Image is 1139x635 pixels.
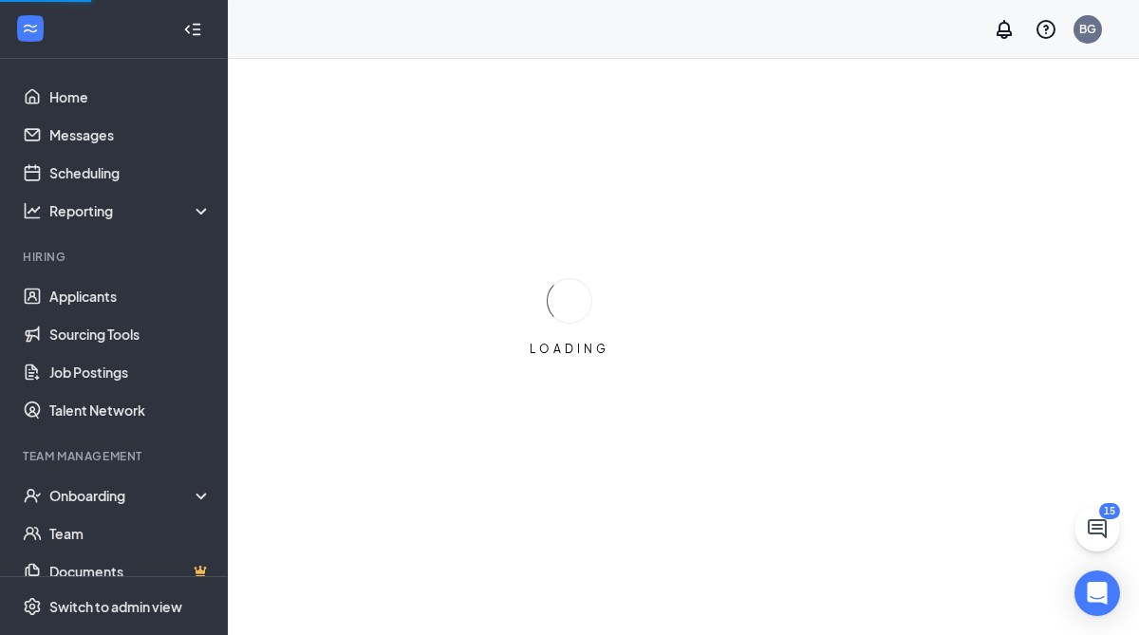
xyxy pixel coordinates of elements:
[1074,570,1120,616] div: Open Intercom Messenger
[1035,18,1057,41] svg: QuestionInfo
[49,116,212,154] a: Messages
[49,391,212,429] a: Talent Network
[183,20,202,39] svg: Collapse
[49,154,212,192] a: Scheduling
[49,78,212,116] a: Home
[49,277,212,315] a: Applicants
[23,201,42,220] svg: Analysis
[49,597,182,616] div: Switch to admin view
[993,18,1016,41] svg: Notifications
[1086,517,1109,540] svg: ChatActive
[49,201,213,220] div: Reporting
[49,353,212,391] a: Job Postings
[21,19,40,38] svg: WorkstreamLogo
[23,486,42,505] svg: UserCheck
[1079,21,1096,37] div: BG
[23,448,208,464] div: Team Management
[49,486,196,505] div: Onboarding
[49,514,212,552] a: Team
[522,341,617,357] div: LOADING
[1074,506,1120,551] button: ChatActive
[23,597,42,616] svg: Settings
[1099,503,1120,519] div: 15
[49,552,212,590] a: DocumentsCrown
[23,249,208,265] div: Hiring
[49,315,212,353] a: Sourcing Tools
